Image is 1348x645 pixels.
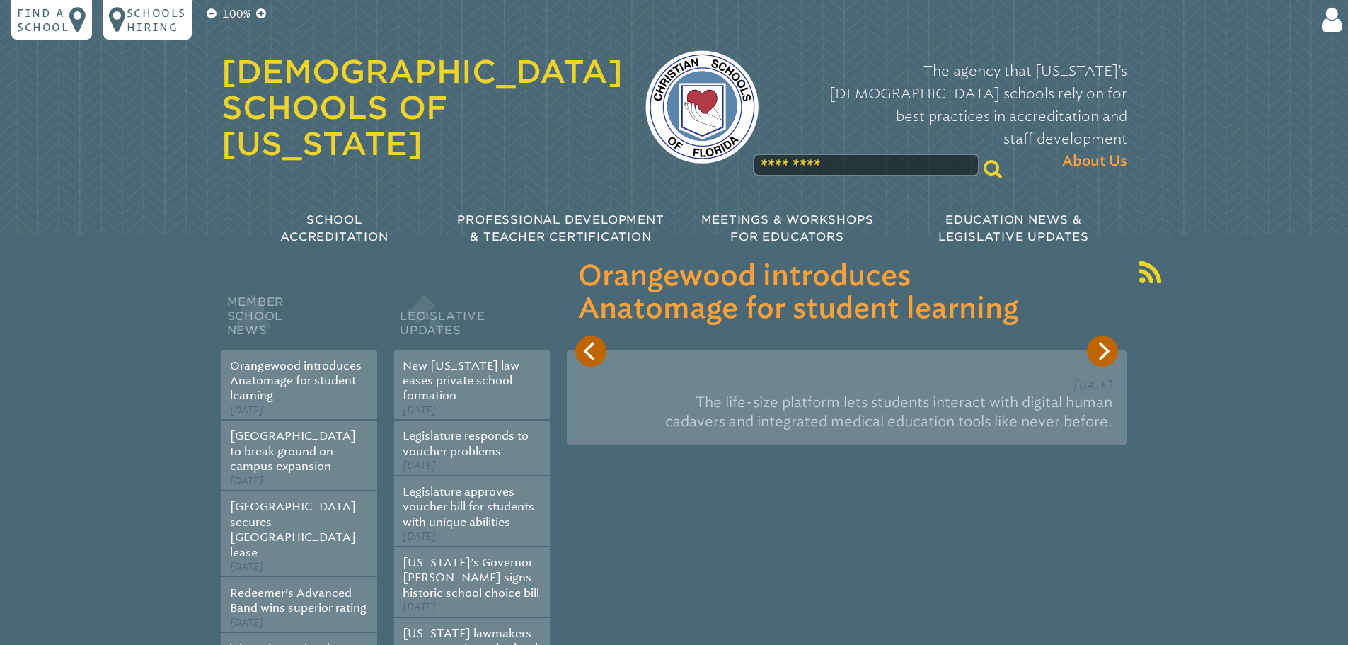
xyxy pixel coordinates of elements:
[230,359,362,403] a: Orangewood introduces Anatomage for student learning
[230,475,263,487] span: [DATE]
[1062,150,1127,173] span: About Us
[403,530,436,542] span: [DATE]
[581,387,1112,437] p: The life-size platform lets students interact with digital human cadavers and integrated medical ...
[230,617,263,629] span: [DATE]
[645,50,759,164] img: csf-logo-web-colors.png
[781,59,1127,173] p: The agency that [US_STATE]’s [DEMOGRAPHIC_DATA] schools rely on for best practices in accreditati...
[1073,379,1112,392] span: [DATE]
[403,429,529,457] a: Legislature responds to voucher problems
[403,556,539,600] a: [US_STATE]’s Governor [PERSON_NAME] signs historic school choice bill
[230,586,367,615] a: Redeemer’s Advanced Band wins superior rating
[17,6,69,34] p: Find a school
[403,359,519,403] a: New [US_STATE] law eases private school formation
[403,485,534,529] a: Legislature approves voucher bill for students with unique abilities
[403,460,436,472] span: [DATE]
[127,6,186,34] p: Schools Hiring
[701,213,874,244] span: Meetings & Workshops for Educators
[230,429,356,473] a: [GEOGRAPHIC_DATA] to break ground on campus expansion
[230,500,356,559] a: [GEOGRAPHIC_DATA] secures [GEOGRAPHIC_DATA] lease
[221,53,623,162] a: [DEMOGRAPHIC_DATA] Schools of [US_STATE]
[938,213,1089,244] span: Education News & Legislative Updates
[221,292,377,350] h2: Member School News
[457,213,664,244] span: Professional Development & Teacher Certification
[280,213,388,244] span: School Accreditation
[575,336,606,367] button: Previous
[230,404,263,416] span: [DATE]
[230,561,263,573] span: [DATE]
[403,404,436,416] span: [DATE]
[1087,336,1118,367] button: Next
[403,601,436,613] span: [DATE]
[219,6,253,23] p: 100%
[578,261,1115,326] h3: Orangewood introduces Anatomage for student learning
[394,292,550,350] h2: Legislative Updates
